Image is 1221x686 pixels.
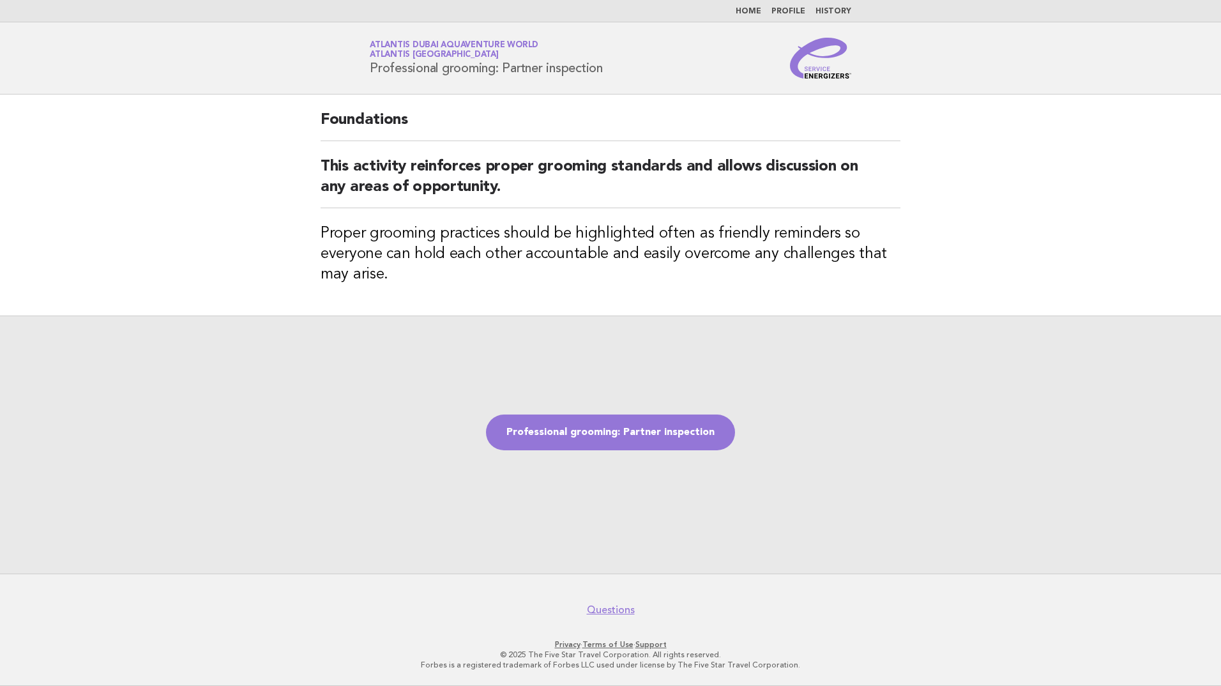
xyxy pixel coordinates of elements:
p: © 2025 The Five Star Travel Corporation. All rights reserved. [220,650,1001,660]
h1: Professional grooming: Partner inspection [370,42,603,75]
span: Atlantis [GEOGRAPHIC_DATA] [370,51,499,59]
a: History [815,8,851,15]
a: Terms of Use [582,640,633,649]
a: Profile [771,8,805,15]
a: Professional grooming: Partner inspection [486,415,735,450]
p: · · [220,639,1001,650]
h2: This activity reinforces proper grooming standards and allows discussion on any areas of opportun... [321,156,900,208]
a: Questions [587,604,635,616]
a: Support [635,640,667,649]
h3: Proper grooming practices should be highlighted often as friendly reminders so everyone can hold ... [321,224,900,285]
a: Privacy [555,640,580,649]
img: Service Energizers [790,38,851,79]
a: Atlantis Dubai Aquaventure WorldAtlantis [GEOGRAPHIC_DATA] [370,41,538,59]
a: Home [736,8,761,15]
h2: Foundations [321,110,900,141]
p: Forbes is a registered trademark of Forbes LLC used under license by The Five Star Travel Corpora... [220,660,1001,670]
